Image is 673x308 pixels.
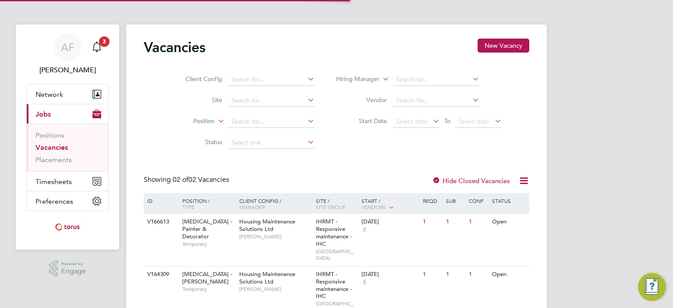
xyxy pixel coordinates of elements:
span: [MEDICAL_DATA] - [PERSON_NAME] [182,270,232,285]
button: Jobs [27,104,108,124]
label: Hide Closed Vacancies [432,177,510,185]
input: Search for... [393,74,479,86]
button: Network [27,85,108,104]
a: Placements [35,156,72,164]
span: [PERSON_NAME] [239,286,312,293]
span: Manager [239,203,265,210]
button: Timesheets [27,172,108,191]
span: Site Group [316,203,346,210]
span: Jobs [35,110,51,118]
div: Status [490,193,528,208]
span: 4 [361,226,367,233]
input: Search for... [228,116,315,128]
div: Jobs [27,124,108,171]
span: [MEDICAL_DATA] - Painter & Decorator [182,218,232,240]
div: ID [145,193,176,208]
label: Client Config [172,75,222,83]
div: 1 [444,266,467,283]
div: [DATE] [361,271,418,278]
label: Site [172,96,222,104]
div: Position / [176,193,237,214]
div: Sub [444,193,467,208]
span: Alan Fairley [26,65,109,75]
input: Select one [228,137,315,149]
input: Search for... [393,95,479,107]
div: Site / [314,193,360,214]
div: V164309 [145,266,176,283]
span: Engage [61,268,86,275]
span: Housing Maintenance Solutions Ltd [239,270,295,285]
div: 1 [467,266,489,283]
span: Powered by [61,260,86,268]
a: 3 [88,33,106,61]
div: V166613 [145,214,176,230]
span: 4 [361,278,367,286]
span: Temporary [182,286,235,293]
span: Housing Maintenance Solutions Ltd [239,218,295,233]
span: AF [61,42,74,53]
span: Timesheets [35,177,72,186]
span: [PERSON_NAME] [239,233,312,240]
a: AF[PERSON_NAME] [26,33,109,75]
button: Engage Resource Center [638,273,666,301]
label: Vendor [336,96,387,104]
span: Select date [396,117,428,125]
div: Reqd [421,193,443,208]
div: Client Config / [237,193,314,214]
div: Showing [144,175,231,184]
div: Conf [467,193,489,208]
div: [DATE] [361,218,418,226]
span: [GEOGRAPHIC_DATA] [316,248,358,262]
div: Open [490,214,528,230]
span: Select date [458,117,489,125]
a: Powered byEngage [49,260,86,277]
a: Vacancies [35,143,68,152]
div: Start / [359,193,421,215]
span: 02 of [173,175,188,184]
h2: Vacancies [144,39,205,56]
label: Position [164,117,215,126]
span: IHRMT - Responsive maintenance - IHC [316,218,352,248]
span: 3 [99,36,110,47]
button: Preferences [27,191,108,211]
span: 02 Vacancies [173,175,229,184]
label: Start Date [336,117,387,125]
div: 1 [421,214,443,230]
span: Type [182,203,195,210]
span: IHRMT - Responsive maintenance - IHC [316,270,352,300]
div: 1 [444,214,467,230]
div: Open [490,266,528,283]
input: Search for... [228,95,315,107]
span: Preferences [35,197,73,205]
span: Vendors [361,203,386,210]
label: Hiring Manager [329,75,379,84]
span: Temporary [182,241,235,248]
a: Positions [35,131,64,139]
label: Status [172,138,222,146]
input: Search for... [228,74,315,86]
img: torus-logo-retina.png [52,220,83,234]
div: 1 [467,214,489,230]
span: To [442,115,453,127]
nav: Main navigation [16,25,119,250]
span: Network [35,90,63,99]
div: 1 [421,266,443,283]
button: New Vacancy [478,39,529,53]
a: Go to home page [26,220,109,234]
